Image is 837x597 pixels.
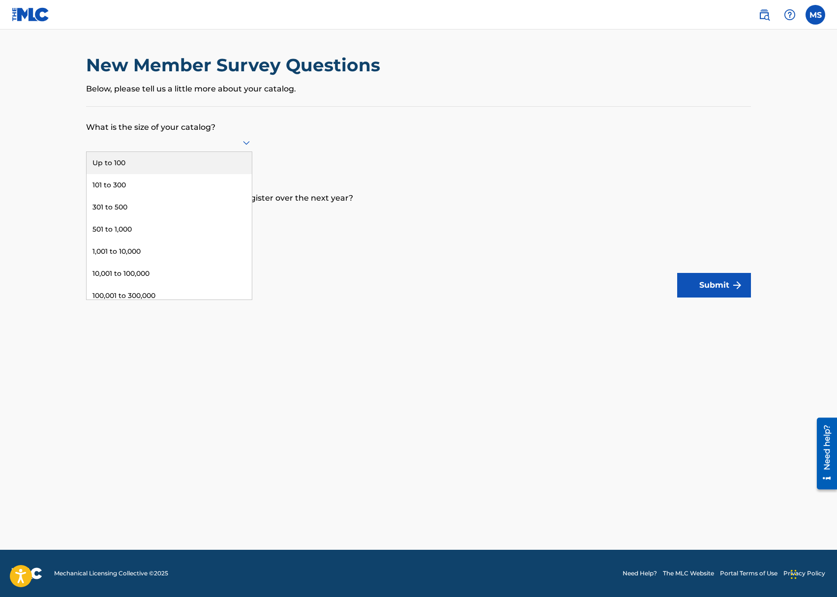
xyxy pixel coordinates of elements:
[87,285,252,307] div: 100,001 to 300,000
[663,569,714,578] a: The MLC Website
[86,54,385,76] h2: New Member Survey Questions
[12,7,50,22] img: MLC Logo
[677,273,751,298] button: Submit
[12,567,42,579] img: logo
[87,196,252,218] div: 301 to 500
[783,569,825,578] a: Privacy Policy
[784,9,796,21] img: help
[54,569,168,578] span: Mechanical Licensing Collective © 2025
[791,560,797,589] div: Drag
[809,414,837,493] iframe: Resource Center
[86,83,751,95] p: Below, please tell us a little more about your catalog.
[87,240,252,263] div: 1,001 to 10,000
[87,218,252,240] div: 501 to 1,000
[731,279,743,291] img: f7272a7cc735f4ea7f67.svg
[754,5,774,25] a: Public Search
[780,5,800,25] div: Help
[87,263,252,285] div: 10,001 to 100,000
[623,569,657,578] a: Need Help?
[86,107,751,133] p: What is the size of your catalog?
[87,174,252,196] div: 101 to 300
[788,550,837,597] iframe: Chat Widget
[720,569,777,578] a: Portal Terms of Use
[86,178,751,204] p: How many works are you expecting to register over the next year?
[758,9,770,21] img: search
[87,152,252,174] div: Up to 100
[806,5,825,25] div: User Menu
